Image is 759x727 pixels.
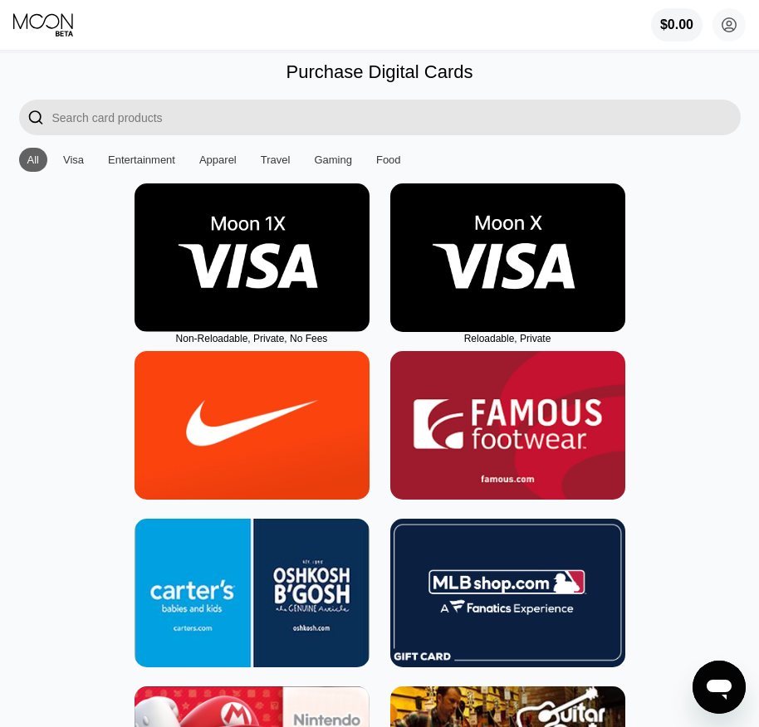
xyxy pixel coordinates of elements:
div: Gaming [306,148,360,172]
div: $0.00 [660,17,693,32]
div: $0.00 [651,8,703,41]
div: Travel [252,148,299,172]
div: Reloadable, Private [390,333,625,344]
div: Purchase Digital Cards [286,61,473,83]
div:  [19,100,52,135]
div: Apparel [199,154,237,166]
div: Non-Reloadable, Private, No Fees [135,333,370,344]
div: Apparel [191,148,245,172]
div: All [27,154,39,166]
input: Search card products [52,100,741,135]
div: Entertainment [100,148,184,172]
div: Travel [261,154,291,166]
div: Visa [63,154,84,166]
div: Entertainment [108,154,175,166]
div: Visa [55,148,92,172]
div: All [19,148,47,172]
iframe: Button to launch messaging window [693,661,746,714]
div:  [27,108,44,127]
div: Food [376,154,401,166]
div: Food [368,148,409,172]
div: Gaming [314,154,352,166]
